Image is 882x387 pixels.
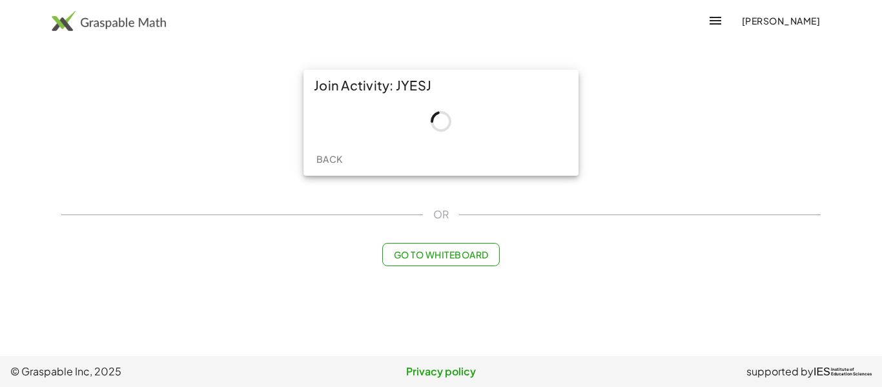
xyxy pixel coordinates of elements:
a: IESInstitute ofEducation Sciences [814,364,872,379]
button: [PERSON_NAME] [731,9,830,32]
span: © Graspable Inc, 2025 [10,364,298,379]
span: Back [316,153,342,165]
button: Back [309,147,350,171]
span: Institute of Education Sciences [831,368,872,377]
span: supported by [746,364,814,379]
span: [PERSON_NAME] [741,15,820,26]
span: IES [814,366,830,378]
button: Go to Whiteboard [382,243,499,266]
div: Join Activity: JYESJ [303,70,579,101]
span: Go to Whiteboard [393,249,488,260]
span: OR [433,207,449,222]
a: Privacy policy [298,364,585,379]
